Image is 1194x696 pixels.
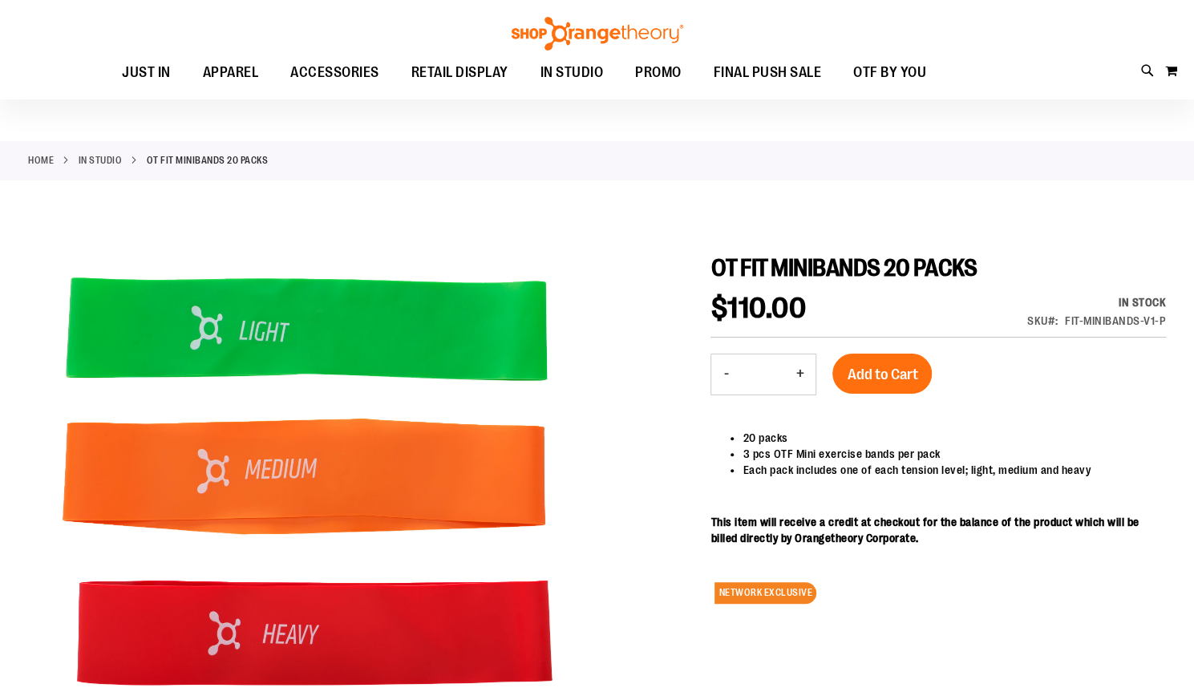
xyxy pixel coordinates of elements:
[714,55,822,91] span: FINAL PUSH SALE
[710,292,806,325] span: $110.00
[395,55,524,91] a: RETAIL DISPLAY
[147,153,269,168] strong: OT FIT MINIBANDS 20 PACKS
[743,430,1166,446] li: 20 packs
[106,55,187,91] a: JUST IN
[743,462,1166,478] li: Each pack includes one of each tension level; light, medium and heavy
[711,354,740,395] button: Decrease product quantity
[1065,313,1166,329] div: FIT-MINIBANDS-V1-P
[122,55,171,91] span: JUST IN
[837,55,942,91] a: OTF BY YOU
[783,354,816,395] button: Increase product quantity
[1027,294,1166,310] div: Availability
[832,354,932,394] button: Add to Cart
[411,55,508,91] span: RETAIL DISPLAY
[619,55,698,91] a: PROMO
[290,55,379,91] span: ACCESSORIES
[274,55,395,91] a: ACCESSORIES
[710,254,977,281] span: OT FIT MINIBANDS 20 PACKS
[203,55,259,91] span: APPAREL
[1119,296,1166,309] span: In stock
[79,153,123,168] a: IN STUDIO
[635,55,682,91] span: PROMO
[540,55,604,91] span: IN STUDIO
[524,55,620,91] a: IN STUDIO
[28,153,54,168] a: Home
[710,516,1139,544] b: This item will receive a credit at checkout for the balance of the product which will be billed d...
[187,55,275,91] a: APPAREL
[743,446,1166,462] li: 3 pcs OTF Mini exercise bands per pack
[509,17,686,51] img: Shop Orangetheory
[853,55,926,91] span: OTF BY YOU
[698,55,838,91] a: FINAL PUSH SALE
[847,366,917,383] span: Add to Cart
[714,582,816,604] span: NETWORK EXCLUSIVE
[1027,314,1058,327] strong: SKU
[740,355,783,394] input: Product quantity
